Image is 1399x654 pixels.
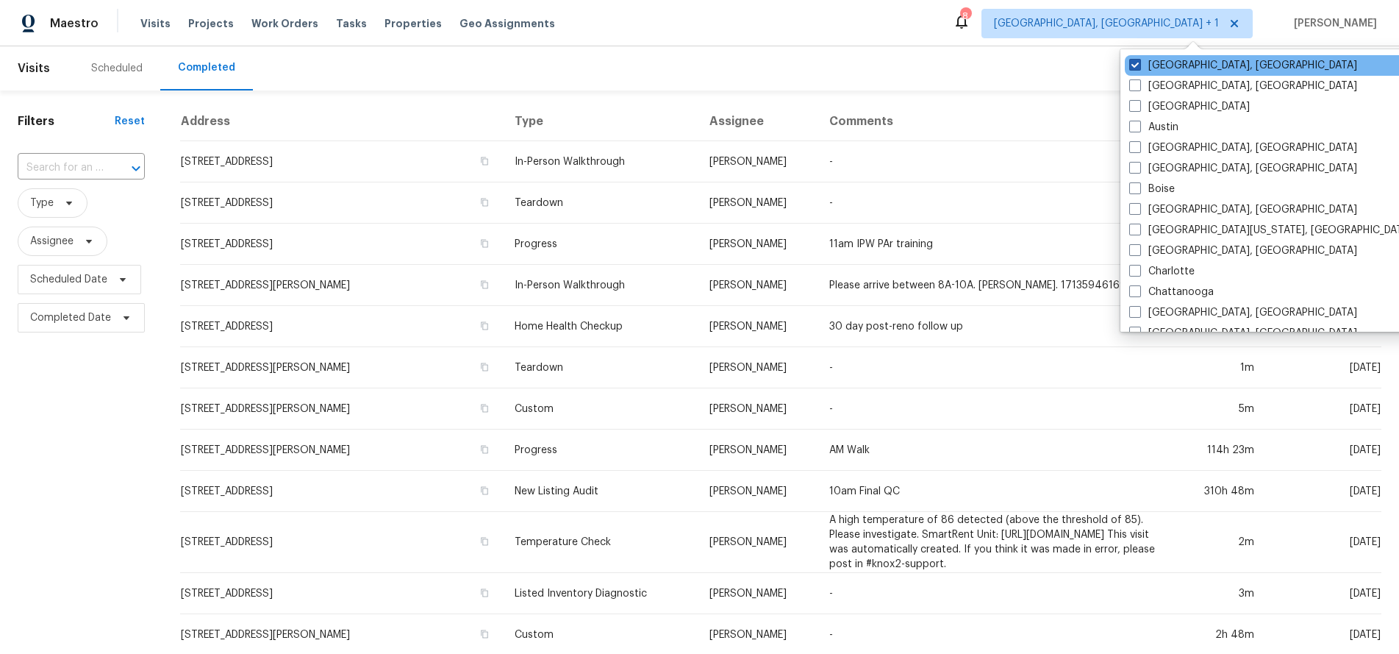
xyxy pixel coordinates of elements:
td: 5m [1178,388,1266,430]
td: [STREET_ADDRESS] [180,512,503,573]
td: [PERSON_NAME] [698,182,817,224]
td: - [817,388,1178,430]
td: [STREET_ADDRESS] [180,471,503,512]
td: 1m [1178,347,1266,388]
div: Reset [115,114,145,129]
td: [PERSON_NAME] [698,347,817,388]
td: [STREET_ADDRESS] [180,182,503,224]
button: Copy Address [478,360,491,374]
td: [DATE] [1266,573,1381,614]
label: [GEOGRAPHIC_DATA], [GEOGRAPHIC_DATA] [1129,58,1357,73]
button: Copy Address [478,535,491,548]
label: Chattanooga [1129,285,1214,299]
td: - [817,347,1178,388]
label: [GEOGRAPHIC_DATA], [GEOGRAPHIC_DATA] [1129,79,1357,93]
td: Teardown [503,182,698,224]
button: Copy Address [478,402,491,415]
label: [GEOGRAPHIC_DATA], [GEOGRAPHIC_DATA] [1129,202,1357,217]
th: Address [180,102,503,141]
button: Open [126,158,146,179]
span: Tasks [336,18,367,29]
td: Progress [503,430,698,471]
button: Copy Address [478,443,491,456]
label: Charlotte [1129,264,1195,279]
h1: Filters [18,114,115,129]
button: Copy Address [478,484,491,497]
label: [GEOGRAPHIC_DATA], [GEOGRAPHIC_DATA] [1129,161,1357,176]
div: Completed [178,60,235,75]
td: [PERSON_NAME] [698,224,817,265]
td: In-Person Walkthrough [503,141,698,182]
td: AM Walk [817,430,1178,471]
label: [GEOGRAPHIC_DATA], [GEOGRAPHIC_DATA] [1129,244,1357,258]
td: [STREET_ADDRESS] [180,141,503,182]
td: [PERSON_NAME] [698,573,817,614]
td: 10am Final QC [817,471,1178,512]
td: [STREET_ADDRESS][PERSON_NAME] [180,347,503,388]
td: - [817,182,1178,224]
button: Copy Address [478,319,491,333]
th: Comments [817,102,1178,141]
td: Please arrive between 8A-10A. [PERSON_NAME]. 17135946169 [817,265,1178,306]
span: Properties [384,16,442,31]
td: New Listing Audit [503,471,698,512]
button: Copy Address [478,278,491,291]
td: In-Person Walkthrough [503,265,698,306]
td: Home Health Checkup [503,306,698,347]
span: Geo Assignments [459,16,555,31]
td: Custom [503,388,698,430]
td: [STREET_ADDRESS][PERSON_NAME] [180,265,503,306]
td: 11am IPW PAr training [817,224,1178,265]
span: Assignee [30,234,74,249]
td: [STREET_ADDRESS] [180,306,503,347]
button: Copy Address [478,196,491,209]
td: [STREET_ADDRESS][PERSON_NAME] [180,388,503,430]
td: Progress [503,224,698,265]
td: A high temperature of 86 detected (above the threshold of 85). Please investigate. SmartRent Unit... [817,512,1178,573]
td: [DATE] [1266,430,1381,471]
label: Austin [1129,120,1178,135]
span: Scheduled Date [30,272,107,287]
input: Search for an address... [18,157,104,180]
span: Work Orders [251,16,318,31]
td: 30 day post-reno follow up [817,306,1178,347]
td: [DATE] [1266,471,1381,512]
button: Copy Address [478,154,491,168]
td: - [817,141,1178,182]
td: Temperature Check [503,512,698,573]
td: [PERSON_NAME] [698,141,817,182]
td: [PERSON_NAME] [698,430,817,471]
td: 2m [1178,512,1266,573]
label: [GEOGRAPHIC_DATA], [GEOGRAPHIC_DATA] [1129,326,1357,341]
span: Projects [188,16,234,31]
td: Listed Inventory Diagnostic [503,573,698,614]
span: Completed Date [30,310,111,325]
td: [PERSON_NAME] [698,512,817,573]
td: 310h 48m [1178,471,1266,512]
span: Type [30,196,54,210]
td: - [817,573,1178,614]
button: Copy Address [478,628,491,641]
span: Visits [18,52,50,85]
td: [STREET_ADDRESS] [180,573,503,614]
td: [DATE] [1266,388,1381,430]
span: [PERSON_NAME] [1288,16,1377,31]
div: Scheduled [91,61,143,76]
td: [DATE] [1266,347,1381,388]
div: 8 [960,9,970,24]
label: [GEOGRAPHIC_DATA], [GEOGRAPHIC_DATA] [1129,141,1357,155]
td: 3m [1178,573,1266,614]
td: [DATE] [1266,512,1381,573]
label: [GEOGRAPHIC_DATA] [1129,99,1250,114]
td: [PERSON_NAME] [698,471,817,512]
td: 114h 23m [1178,430,1266,471]
th: Assignee [698,102,817,141]
td: [STREET_ADDRESS] [180,224,503,265]
button: Copy Address [478,237,491,250]
td: [PERSON_NAME] [698,388,817,430]
td: [PERSON_NAME] [698,306,817,347]
td: [PERSON_NAME] [698,265,817,306]
span: Maestro [50,16,99,31]
label: Boise [1129,182,1175,196]
td: Teardown [503,347,698,388]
